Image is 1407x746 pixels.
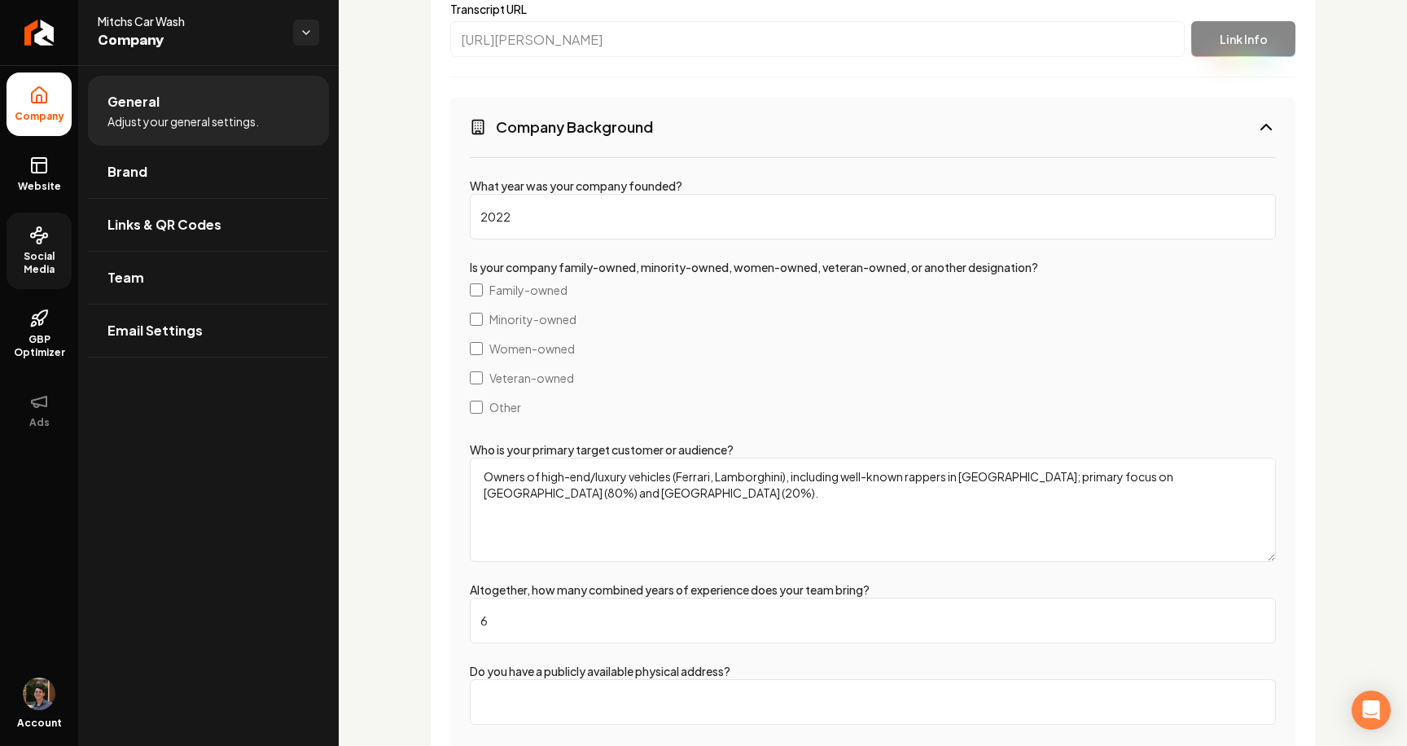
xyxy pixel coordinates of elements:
[8,110,71,123] span: Company
[17,717,62,730] span: Account
[470,313,483,326] input: Minority-owned
[107,268,144,287] span: Team
[489,311,576,327] span: Minority-owned
[7,333,72,359] span: GBP Optimizer
[88,305,329,357] a: Email Settings
[489,282,568,298] span: Family-owned
[88,146,329,198] a: Brand
[23,678,55,710] button: Open user button
[489,399,521,415] span: Other
[7,250,72,276] span: Social Media
[450,97,1295,156] button: Company Background
[450,3,1185,15] label: Transcript URL
[489,370,574,386] span: Veteran-owned
[1352,691,1391,730] div: Open Intercom Messenger
[470,664,730,678] label: Do you have a publicly available physical address?
[88,252,329,304] a: Team
[7,213,72,289] a: Social Media
[107,321,203,340] span: Email Settings
[470,442,734,457] label: Who is your primary target customer or audience?
[470,342,483,355] input: Women-owned
[23,678,55,710] img: Mitchell Stahl
[496,116,653,137] h3: Company Background
[107,215,221,235] span: Links & QR Codes
[7,379,72,442] button: Ads
[7,296,72,372] a: GBP Optimizer
[98,29,280,52] span: Company
[470,260,1038,274] label: Is your company family-owned, minority-owned, women-owned, veteran-owned, or another designation?
[470,401,483,414] input: Other
[470,582,870,597] label: Altogether, how many combined years of experience does your team bring?
[107,113,259,129] span: Adjust your general settings.
[450,21,1185,57] input: Enter transcript URL...
[11,180,68,193] span: Website
[88,199,329,251] a: Links & QR Codes
[23,416,56,429] span: Ads
[107,162,147,182] span: Brand
[470,371,483,384] input: Veteran-owned
[107,92,160,112] span: General
[98,13,280,29] span: Mitchs Car Wash
[24,20,55,46] img: Rebolt Logo
[470,178,682,193] label: What year was your company founded?
[470,283,483,296] input: Family-owned
[489,340,575,357] span: Women-owned
[7,143,72,206] a: Website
